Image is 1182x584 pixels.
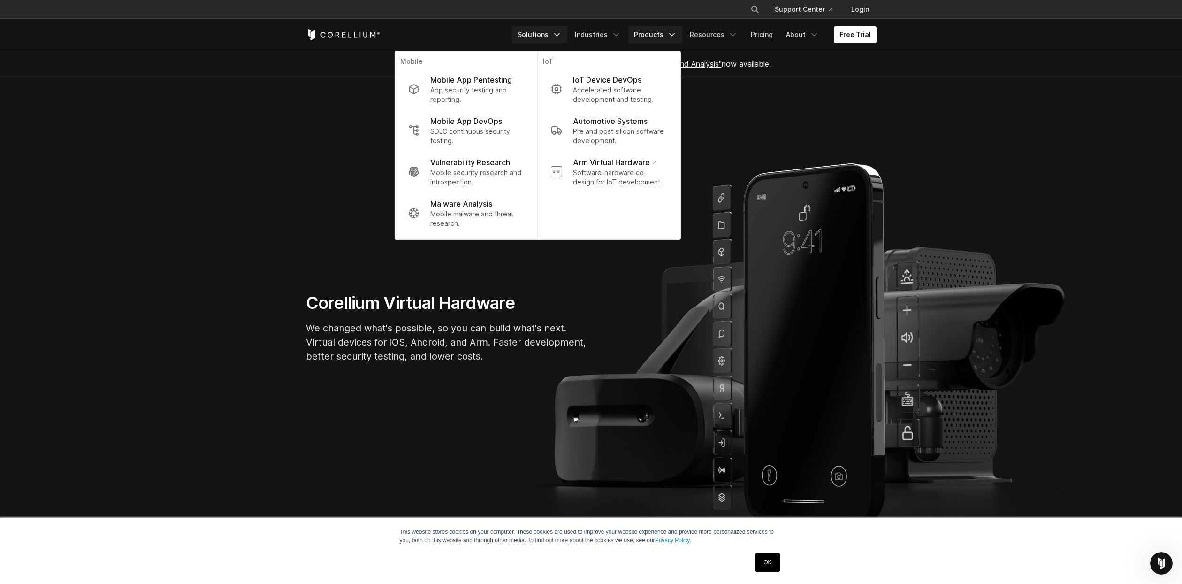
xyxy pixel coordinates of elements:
a: Corellium Home [306,29,381,40]
a: Vulnerability Research Mobile security research and introspection. [400,151,531,192]
div: Navigation Menu [739,1,877,18]
p: This website stores cookies on your computer. These cookies are used to improve your website expe... [400,528,783,545]
a: Privacy Policy. [655,537,691,544]
a: Support Center [767,1,840,18]
p: Automotive Systems [573,115,648,127]
p: Mobile [400,57,531,69]
button: Search [747,1,763,18]
div: Navigation Menu [512,26,877,43]
a: Products [628,26,682,43]
p: App security testing and reporting. [430,85,524,104]
p: SDLC continuous security testing. [430,127,524,146]
a: Pricing [745,26,778,43]
p: Mobile security research and introspection. [430,168,524,187]
a: Resources [684,26,743,43]
p: We changed what's possible, so you can build what's next. Virtual devices for iOS, Android, and A... [306,321,587,363]
p: Malware Analysis [430,198,492,209]
a: Solutions [512,26,567,43]
a: Industries [569,26,626,43]
p: Pre and post silicon software development. [573,127,667,146]
p: Vulnerability Research [430,157,510,168]
a: Arm Virtual Hardware Software-hardware co-design for IoT development. [543,151,674,192]
a: About [780,26,824,43]
a: Malware Analysis Mobile malware and threat research. [400,192,531,234]
iframe: Intercom live chat [1150,552,1173,575]
a: Login [844,1,877,18]
a: Mobile App Pentesting App security testing and reporting. [400,69,531,110]
a: IoT Device DevOps Accelerated software development and testing. [543,69,674,110]
p: Arm Virtual Hardware [573,157,656,168]
p: Mobile App DevOps [430,115,502,127]
h1: Corellium Virtual Hardware [306,292,587,314]
a: Mobile App DevOps SDLC continuous security testing. [400,110,531,151]
p: IoT Device DevOps [573,74,641,85]
p: Mobile App Pentesting [430,74,512,85]
a: Free Trial [834,26,877,43]
a: Automotive Systems Pre and post silicon software development. [543,110,674,151]
a: OK [755,553,779,572]
p: IoT [543,57,674,69]
p: Software-hardware co-design for IoT development. [573,168,667,187]
p: Accelerated software development and testing. [573,85,667,104]
p: Mobile malware and threat research. [430,209,524,228]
